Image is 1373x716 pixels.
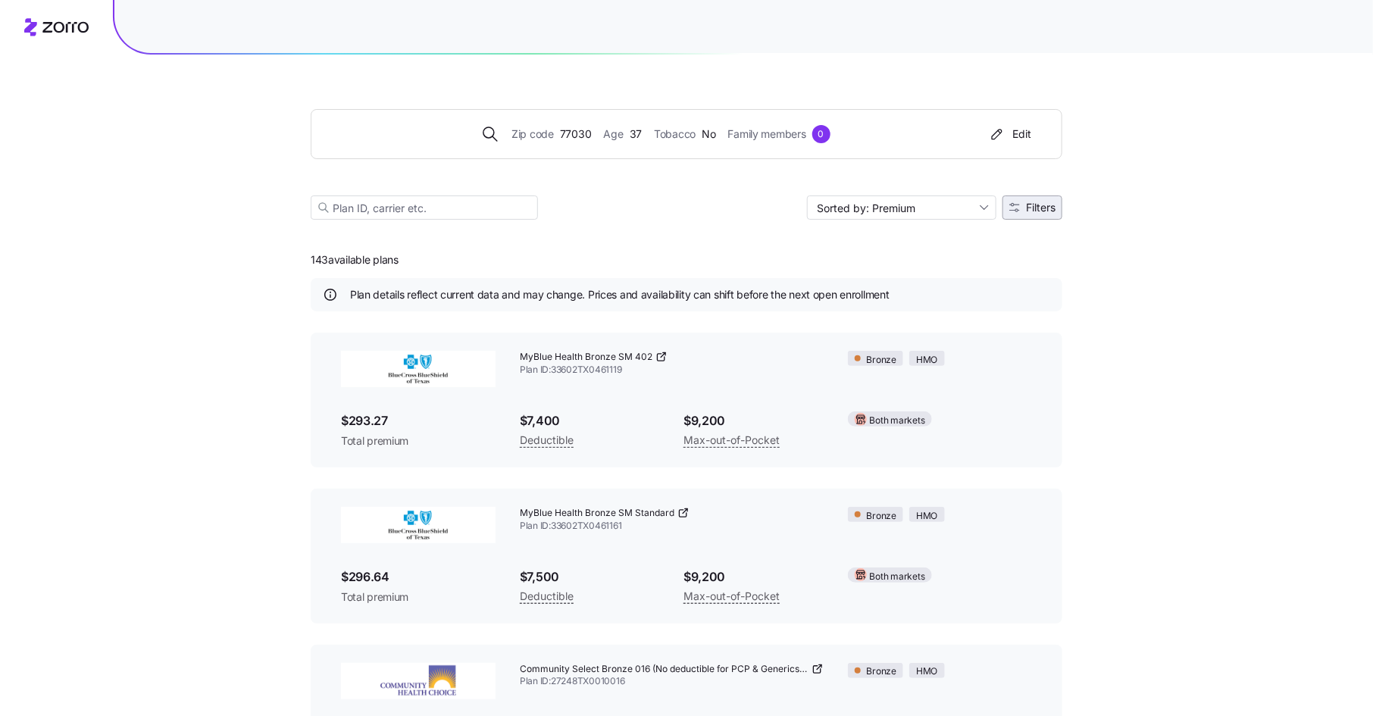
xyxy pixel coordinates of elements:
[728,126,806,142] span: Family members
[520,520,824,533] span: Plan ID: 33602TX0461161
[702,126,715,142] span: No
[520,411,659,430] span: $7,400
[916,509,937,524] span: HMO
[341,411,496,430] span: $293.27
[341,507,496,543] img: Blue Cross and Blue Shield of Texas
[916,664,937,679] span: HMO
[311,195,538,220] input: Plan ID, carrier etc.
[560,126,592,142] span: 77030
[870,570,925,584] span: Both markets
[520,364,824,377] span: Plan ID: 33602TX0461119
[511,126,554,142] span: Zip code
[520,567,659,586] span: $7,500
[683,411,823,430] span: $9,200
[341,433,496,449] span: Total premium
[520,351,652,364] span: MyBlue Health Bronze SM 402
[520,431,574,449] span: Deductible
[807,195,996,220] input: Sort by
[982,122,1037,146] button: Edit
[1026,202,1056,213] span: Filters
[604,126,624,142] span: Age
[867,353,897,367] span: Bronze
[870,414,925,428] span: Both markets
[520,507,674,520] span: MyBlue Health Bronze SM Standard
[630,126,642,142] span: 37
[988,127,1031,142] div: Edit
[520,675,824,688] span: Plan ID: 27248TX0010016
[350,287,890,302] span: Plan details reflect current data and may change. Prices and availability can shift before the ne...
[654,126,696,142] span: Tobacco
[341,589,496,605] span: Total premium
[341,663,496,699] img: Community Health Choice
[520,663,808,676] span: Community Select Bronze 016 (No deductible for PCP & Generics, $0 PCP 24/7 Virtual Care Options)
[683,431,780,449] span: Max-out-of-Pocket
[1002,195,1062,220] button: Filters
[520,587,574,605] span: Deductible
[867,509,897,524] span: Bronze
[341,351,496,387] img: Blue Cross and Blue Shield of Texas
[683,567,823,586] span: $9,200
[341,567,496,586] span: $296.64
[867,664,897,679] span: Bronze
[916,353,937,367] span: HMO
[683,587,780,605] span: Max-out-of-Pocket
[812,125,830,143] div: 0
[311,252,399,267] span: 143 available plans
